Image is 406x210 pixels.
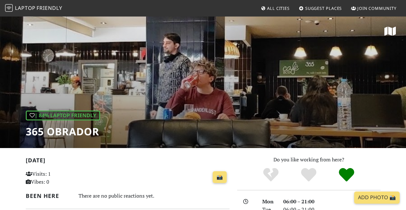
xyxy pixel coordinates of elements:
div: Mon [258,198,279,206]
h1: 365 Obrador [26,125,100,138]
span: All Cities [267,5,290,11]
div: Definitely! [327,167,365,183]
div: 06:00 – 21:00 [279,198,384,206]
p: Do you like working from here? [237,156,381,164]
a: Add Photo 📸 [354,192,400,204]
div: | 84% Laptop Friendly [26,111,100,121]
img: LaptopFriendly [5,4,13,12]
h2: [DATE] [26,157,230,166]
a: Join Community [348,3,399,14]
h2: Been here [26,193,71,199]
p: Visits: 1 Vibes: 0 [26,170,89,186]
span: Laptop [15,4,36,11]
div: No [252,167,290,183]
span: Friendly [37,4,62,11]
a: 📸 [213,171,227,183]
div: There are no public reactions yet. [79,191,230,200]
a: All Cities [258,3,292,14]
span: Join Community [357,5,396,11]
div: Yes [290,167,328,183]
a: Suggest Places [296,3,345,14]
a: LaptopFriendly LaptopFriendly [5,3,62,14]
span: Suggest Places [305,5,342,11]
